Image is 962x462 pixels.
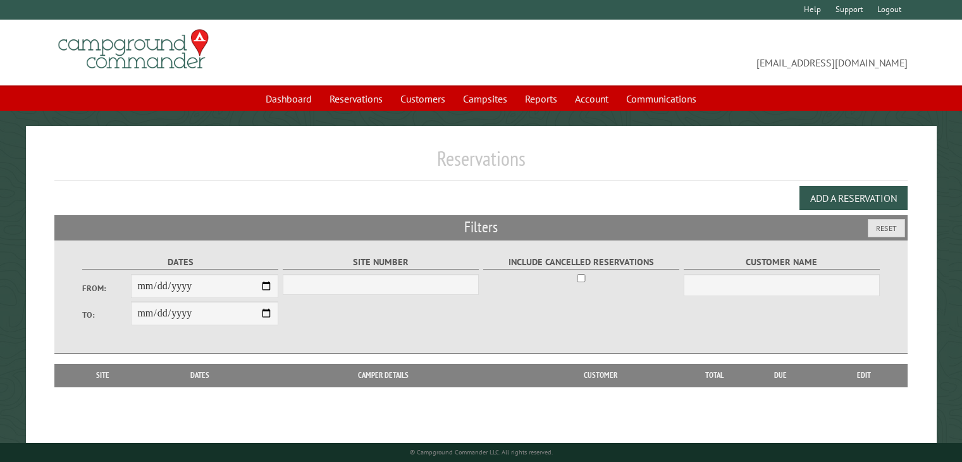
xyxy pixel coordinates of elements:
th: Due [740,364,821,387]
label: To: [82,309,132,321]
a: Customers [393,87,453,111]
h2: Filters [54,215,908,239]
th: Customer [512,364,689,387]
a: Account [567,87,616,111]
button: Add a Reservation [799,186,908,210]
label: Customer Name [684,255,880,270]
span: [EMAIL_ADDRESS][DOMAIN_NAME] [481,35,908,70]
a: Communications [619,87,704,111]
label: From: [82,282,132,294]
th: Camper Details [255,364,512,387]
img: Campground Commander [54,25,213,74]
th: Total [689,364,740,387]
a: Reservations [322,87,390,111]
th: Dates [145,364,255,387]
a: Dashboard [258,87,319,111]
label: Site Number [283,255,479,270]
label: Include Cancelled Reservations [483,255,680,270]
button: Reset [868,219,905,237]
th: Edit [821,364,908,387]
th: Site [61,364,145,387]
small: © Campground Commander LLC. All rights reserved. [410,448,553,456]
a: Reports [517,87,565,111]
a: Campsites [455,87,515,111]
h1: Reservations [54,146,908,181]
label: Dates [82,255,279,270]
